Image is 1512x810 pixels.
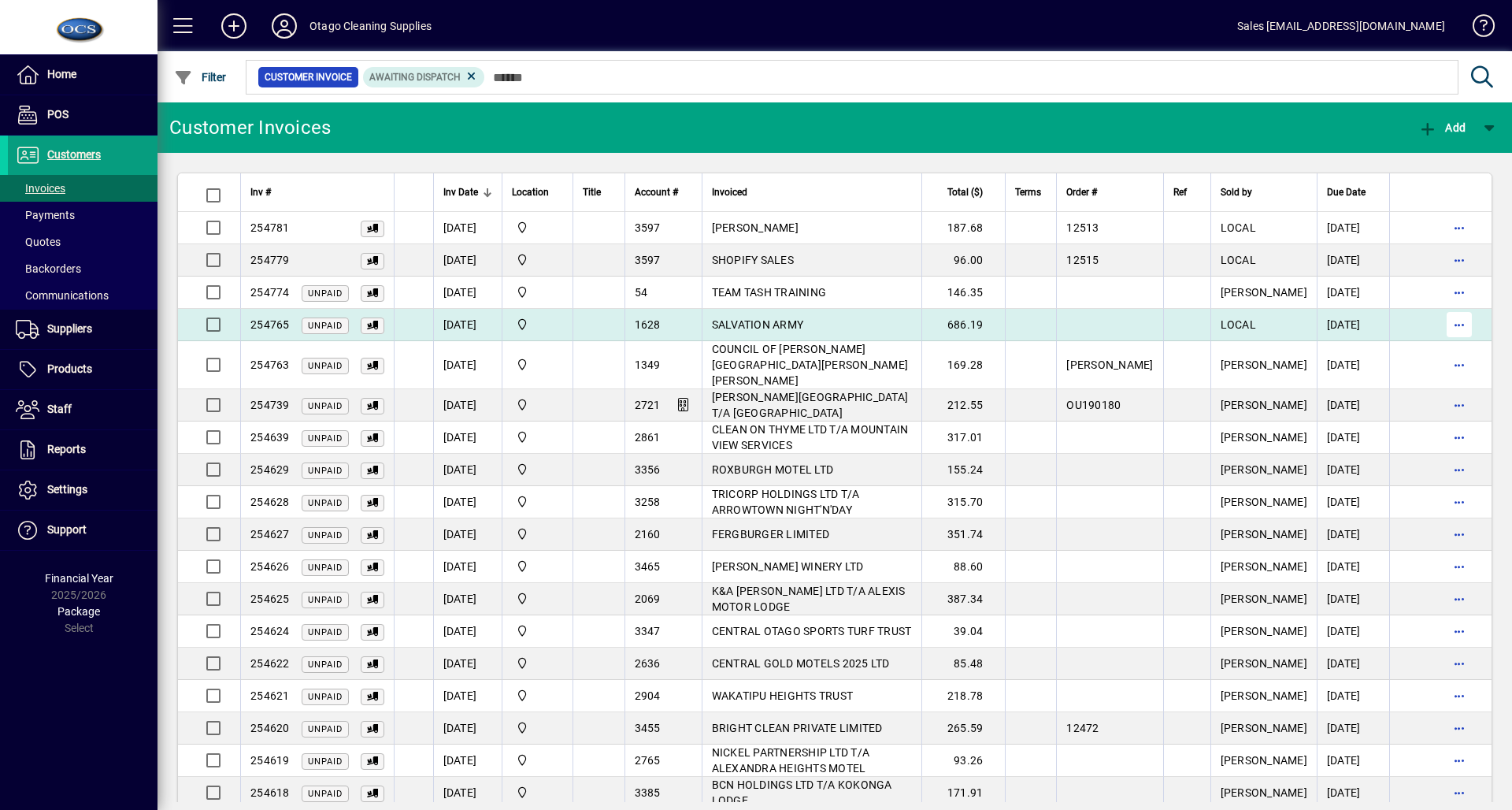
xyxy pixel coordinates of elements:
[433,648,502,680] td: [DATE]
[1221,689,1307,702] span: [PERSON_NAME]
[921,341,1005,389] td: 169.28
[1317,341,1389,389] td: [DATE]
[712,184,747,201] span: Invoiced
[712,463,834,476] span: ROXBURGH MOTEL LTD
[512,429,563,446] span: Head Office
[947,184,983,201] span: Total ($)
[209,12,259,40] button: Add
[1447,489,1472,515] button: More options
[308,288,343,299] span: Unpaid
[712,585,906,613] span: K&A [PERSON_NAME] LTD T/A ALEXIS MOTOR LODGE
[433,583,502,615] td: [DATE]
[16,262,81,275] span: Backorders
[433,745,502,777] td: [DATE]
[712,254,794,266] span: SHOPIFY SALES
[1221,593,1307,605] span: [PERSON_NAME]
[635,184,678,201] span: Account #
[921,551,1005,583] td: 88.60
[8,350,157,389] a: Products
[583,184,615,201] div: Title
[512,251,563,269] span: Head Office
[921,648,1005,680] td: 85.48
[1317,212,1389,244] td: [DATE]
[8,95,157,135] a: POS
[512,590,563,607] span: Head Office
[1447,352,1472,377] button: More options
[583,184,601,201] span: Title
[921,745,1005,777] td: 93.26
[1447,312,1472,337] button: More options
[1221,286,1307,299] span: [PERSON_NAME]
[250,625,290,637] span: 254624
[635,786,661,799] span: 3385
[1461,3,1492,54] a: Knowledge Base
[1221,496,1307,508] span: [PERSON_NAME]
[635,399,661,411] span: 2721
[1447,683,1472,708] button: More options
[512,356,563,373] span: Head Office
[932,184,997,201] div: Total ($)
[308,660,343,670] span: Unpaid
[1066,184,1097,201] span: Order #
[512,784,563,801] span: Head Office
[921,244,1005,277] td: 96.00
[1447,425,1472,450] button: More options
[259,12,309,40] button: Profile
[1447,780,1472,805] button: More options
[8,430,157,470] a: Reports
[635,722,661,734] span: 3455
[47,443,86,455] span: Reports
[921,309,1005,341] td: 686.19
[1221,399,1307,411] span: [PERSON_NAME]
[712,286,827,299] span: TEAM TASH TRAINING
[1237,13,1445,39] div: Sales [EMAIL_ADDRESS][DOMAIN_NAME]
[1317,422,1389,454] td: [DATE]
[1317,454,1389,486] td: [DATE]
[635,318,661,331] span: 1628
[16,182,65,195] span: Invoices
[635,286,648,299] span: 54
[8,202,157,229] a: Payments
[174,71,227,84] span: Filter
[1317,277,1389,309] td: [DATE]
[635,431,661,444] span: 2861
[512,284,563,301] span: Head Office
[309,13,432,39] div: Otago Cleaning Supplies
[250,359,290,371] span: 254763
[250,593,290,605] span: 254625
[8,55,157,95] a: Home
[170,63,231,91] button: Filter
[433,486,502,518] td: [DATE]
[1447,215,1472,240] button: More options
[512,219,563,236] span: Head Office
[712,689,854,702] span: WAKATIPU HEIGHTS TRUST
[1221,254,1256,266] span: LOCAL
[921,777,1005,809] td: 171.91
[250,689,290,702] span: 254621
[921,212,1005,244] td: 187.68
[635,184,692,201] div: Account #
[635,496,661,508] span: 3258
[512,752,563,769] span: Head Office
[1221,463,1307,476] span: [PERSON_NAME]
[712,625,912,637] span: CENTRAL OTAGO SPORTS TURF TRUST
[8,470,157,510] a: Settings
[712,184,913,201] div: Invoiced
[8,255,157,282] a: Backorders
[1447,554,1472,579] button: More options
[47,108,69,121] span: POS
[635,359,661,371] span: 1349
[308,595,343,605] span: Unpaid
[1317,389,1389,422] td: [DATE]
[369,72,461,83] span: Awaiting Dispatch
[1327,184,1380,201] div: Due Date
[921,486,1005,518] td: 315.70
[635,625,661,637] span: 3347
[308,498,343,508] span: Unpaid
[921,518,1005,551] td: 351.74
[8,511,157,550] a: Support
[635,528,661,541] span: 2160
[635,221,661,234] span: 3597
[1066,399,1121,411] span: OU190180
[250,286,290,299] span: 254774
